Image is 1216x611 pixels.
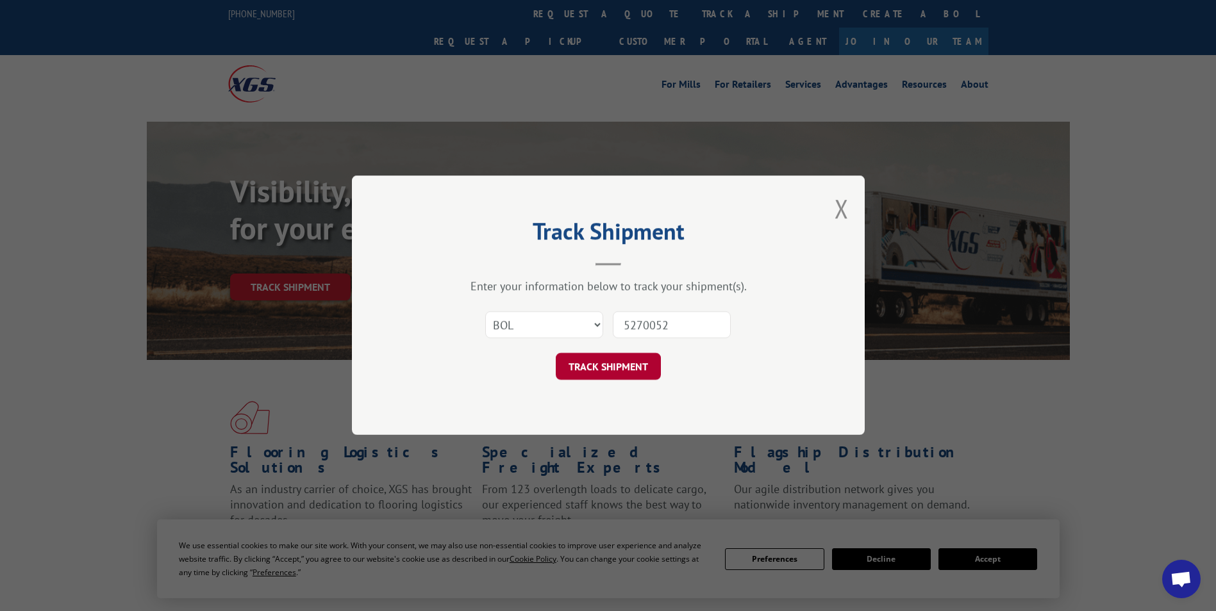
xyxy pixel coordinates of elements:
button: TRACK SHIPMENT [556,354,661,380]
div: Enter your information below to track your shipment(s). [416,279,801,294]
input: Number(s) [613,312,731,339]
button: Close modal [835,191,849,225]
h2: Track Shipment [416,222,801,247]
div: Open chat [1162,560,1201,598]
